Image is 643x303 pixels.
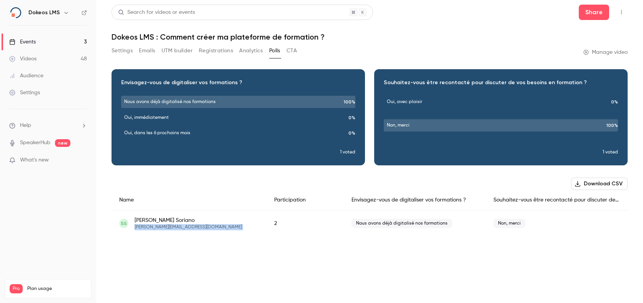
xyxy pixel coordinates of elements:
span: Nous avons déjà digitalisé nos formations [351,219,452,228]
div: Souhaitez-vous être recontacté pour discuter de vos besoins en formation ? [486,190,628,210]
button: Download CSV [571,178,628,190]
div: Audience [9,72,43,80]
span: [PERSON_NAME] Soriano [135,216,242,224]
div: Envisagez-vous de digitaliser vos formations ? [344,190,486,210]
span: Non, merci [493,219,525,228]
a: SpeakerHub [20,139,50,147]
span: new [55,139,70,147]
button: Emails [139,45,155,57]
span: SS [121,220,127,227]
span: Help [20,122,31,130]
div: 2 [267,210,344,237]
button: UTM builder [162,45,193,57]
span: What's new [20,156,49,164]
img: Dokeos LMS [10,7,22,19]
div: Events [9,38,36,46]
div: Participation [267,190,344,210]
div: Search for videos or events [118,8,195,17]
div: Videos [9,55,37,63]
button: Share [579,5,609,20]
span: [PERSON_NAME][EMAIL_ADDRESS][DOMAIN_NAME] [135,224,242,230]
a: Manage video [583,48,628,56]
div: Name [112,190,267,210]
h1: Dokeos LMS : Comment créer ma plateforme de formation ? [112,32,628,42]
button: Settings [112,45,133,57]
div: s.soriano@ambitiongraphique.fr [112,210,628,237]
button: CTA [287,45,297,57]
h6: Dokeos LMS [28,9,60,17]
iframe: Noticeable Trigger [78,157,87,164]
button: Polls [269,45,280,57]
li: help-dropdown-opener [9,122,87,130]
span: Plan usage [27,286,87,292]
button: Analytics [239,45,263,57]
div: Settings [9,89,40,97]
span: Pro [10,284,23,293]
button: Registrations [199,45,233,57]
